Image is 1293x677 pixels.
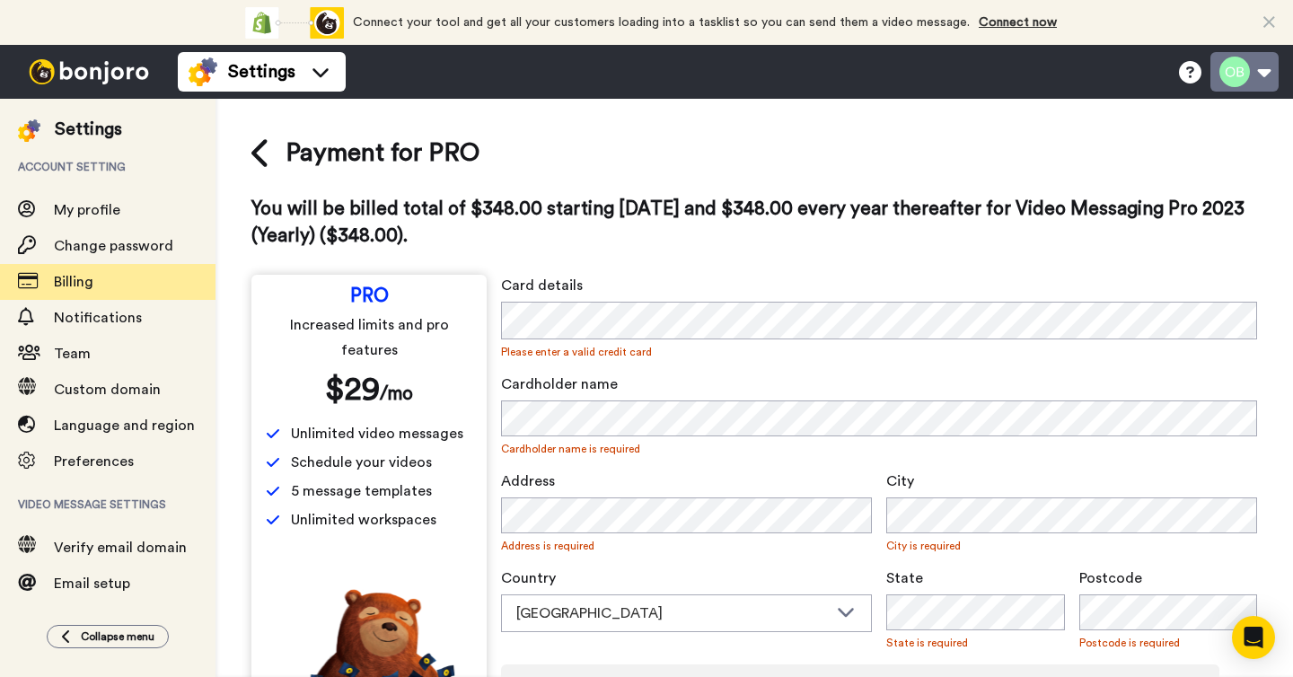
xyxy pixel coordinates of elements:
[269,312,470,363] span: Increased limits and pro features
[501,275,1257,296] span: Card details
[245,7,344,39] div: animation
[516,602,828,624] div: [GEOGRAPHIC_DATA]
[228,59,295,84] span: Settings
[501,567,872,589] span: Country
[54,347,91,361] span: Team
[54,203,120,217] span: My profile
[291,509,436,531] span: Unlimited workspaces
[54,454,134,469] span: Preferences
[501,345,1257,359] span: Please enter a valid credit card
[380,384,413,403] span: /mo
[886,470,1257,492] span: City
[54,311,142,325] span: Notifications
[251,199,1245,245] span: You will be billed total of $348.00 starting [DATE] and $348.00 every year thereafter for Video M...
[501,374,1257,395] span: Cardholder name
[501,470,872,492] span: Address
[189,57,217,86] img: settings-colored.svg
[979,16,1057,29] a: Connect now
[886,539,1257,553] span: City is required
[501,539,872,553] span: Address is required
[1079,567,1258,589] span: Postcode
[54,418,195,433] span: Language and region
[886,567,1065,589] span: State
[47,625,169,648] button: Collapse menu
[81,629,154,644] span: Collapse menu
[18,119,40,142] img: settings-colored.svg
[54,275,93,289] span: Billing
[54,541,187,555] span: Verify email domain
[54,382,161,397] span: Custom domain
[350,289,389,303] span: PRO
[291,452,432,473] span: Schedule your videos
[54,576,130,591] span: Email setup
[55,117,122,142] div: Settings
[1232,616,1275,659] div: Open Intercom Messenger
[353,16,970,29] span: Connect your tool and get all your customers loading into a tasklist so you can send them a video...
[886,636,1065,650] span: State is required
[286,135,479,171] span: Payment for PRO
[325,374,380,406] span: $ 29
[1079,636,1258,650] span: Postcode is required
[22,59,156,84] img: bj-logo-header-white.svg
[291,423,463,444] span: Unlimited video messages
[54,239,173,253] span: Change password
[501,442,1257,456] span: Cardholder name is required
[291,480,432,502] span: 5 message templates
